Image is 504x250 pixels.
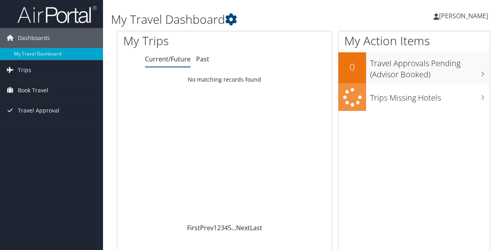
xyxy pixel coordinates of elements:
[236,223,250,232] a: Next
[117,73,332,87] td: No matching records found
[187,223,200,232] a: First
[370,54,490,80] h3: Travel Approvals Pending (Advisor Booked)
[196,55,209,63] a: Past
[18,28,50,48] span: Dashboards
[433,4,496,28] a: [PERSON_NAME]
[18,101,59,120] span: Travel Approval
[228,223,231,232] a: 5
[200,223,214,232] a: Prev
[250,223,262,232] a: Last
[224,223,228,232] a: 4
[123,32,237,49] h1: My Trips
[338,32,490,49] h1: My Action Items
[18,80,48,100] span: Book Travel
[439,11,488,20] span: [PERSON_NAME]
[17,5,97,24] img: airportal-logo.png
[338,83,490,111] a: Trips Missing Hotels
[111,11,368,28] h1: My Travel Dashboard
[338,60,366,74] h2: 0
[18,60,31,80] span: Trips
[145,55,191,63] a: Current/Future
[221,223,224,232] a: 3
[338,52,490,83] a: 0Travel Approvals Pending (Advisor Booked)
[217,223,221,232] a: 2
[214,223,217,232] a: 1
[231,223,236,232] span: …
[370,88,490,103] h3: Trips Missing Hotels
